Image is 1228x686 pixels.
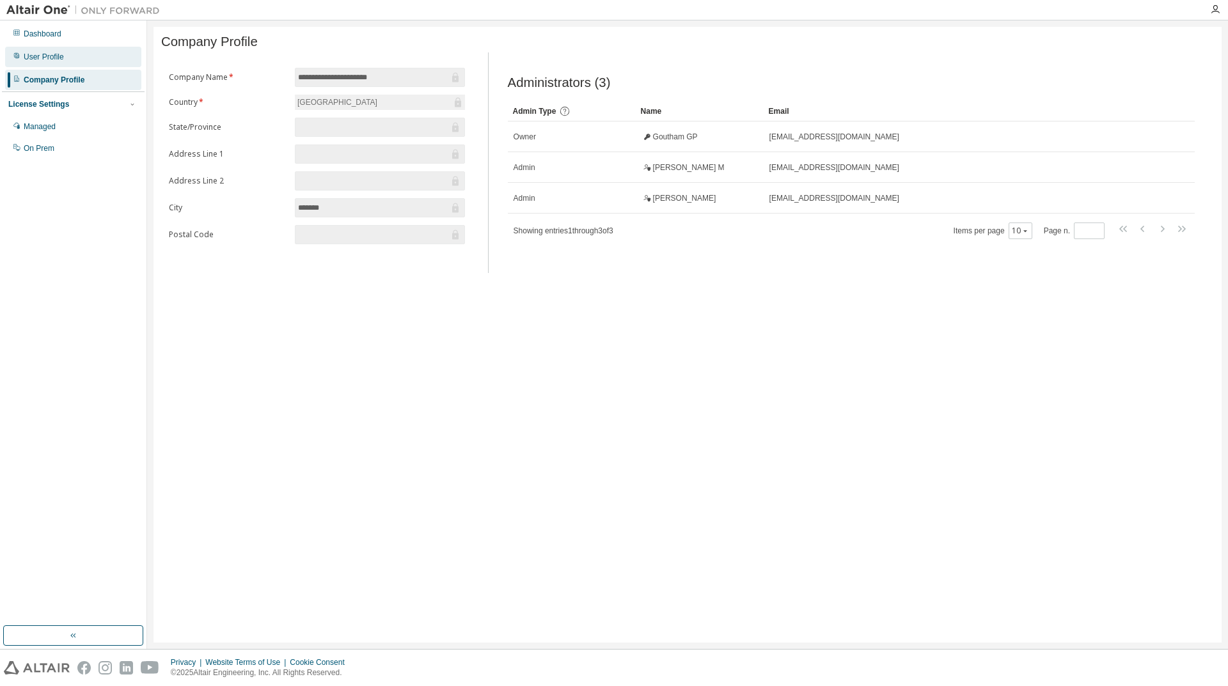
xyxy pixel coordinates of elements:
label: Address Line 1 [169,149,287,159]
div: Name [641,101,759,121]
img: Altair One [6,4,166,17]
p: © 2025 Altair Engineering, Inc. All Rights Reserved. [171,667,352,678]
span: [EMAIL_ADDRESS][DOMAIN_NAME] [769,132,899,142]
span: Page n. [1044,222,1105,239]
div: Website Terms of Use [205,657,290,667]
span: Showing entries 1 through 3 of 3 [514,226,613,235]
span: Admin [514,193,535,203]
img: altair_logo.svg [4,661,70,674]
img: linkedin.svg [120,661,133,674]
span: [PERSON_NAME] M [653,162,725,173]
span: [PERSON_NAME] [653,193,716,203]
span: Administrators (3) [508,75,611,90]
span: Items per page [954,222,1032,239]
div: Cookie Consent [290,657,352,667]
label: Company Name [169,72,287,82]
button: 10 [1012,226,1029,236]
span: Admin Type [513,107,556,116]
span: Admin [514,162,535,173]
label: Country [169,97,287,107]
span: Company Profile [161,35,258,49]
img: instagram.svg [98,661,112,674]
span: [EMAIL_ADDRESS][DOMAIN_NAME] [769,193,899,203]
label: Postal Code [169,230,287,240]
label: City [169,203,287,213]
div: Email [769,101,1159,121]
label: Address Line 2 [169,176,287,186]
div: Privacy [171,657,205,667]
div: [GEOGRAPHIC_DATA] [295,95,465,110]
div: User Profile [24,52,64,62]
div: Dashboard [24,29,61,39]
span: Goutham GP [653,132,698,142]
span: Owner [514,132,536,142]
img: facebook.svg [77,661,91,674]
img: youtube.svg [141,661,159,674]
span: [EMAIL_ADDRESS][DOMAIN_NAME] [769,162,899,173]
div: Company Profile [24,75,84,85]
div: License Settings [8,99,69,109]
label: State/Province [169,122,287,132]
div: Managed [24,121,56,132]
div: [GEOGRAPHIC_DATA] [295,95,379,109]
div: On Prem [24,143,54,153]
